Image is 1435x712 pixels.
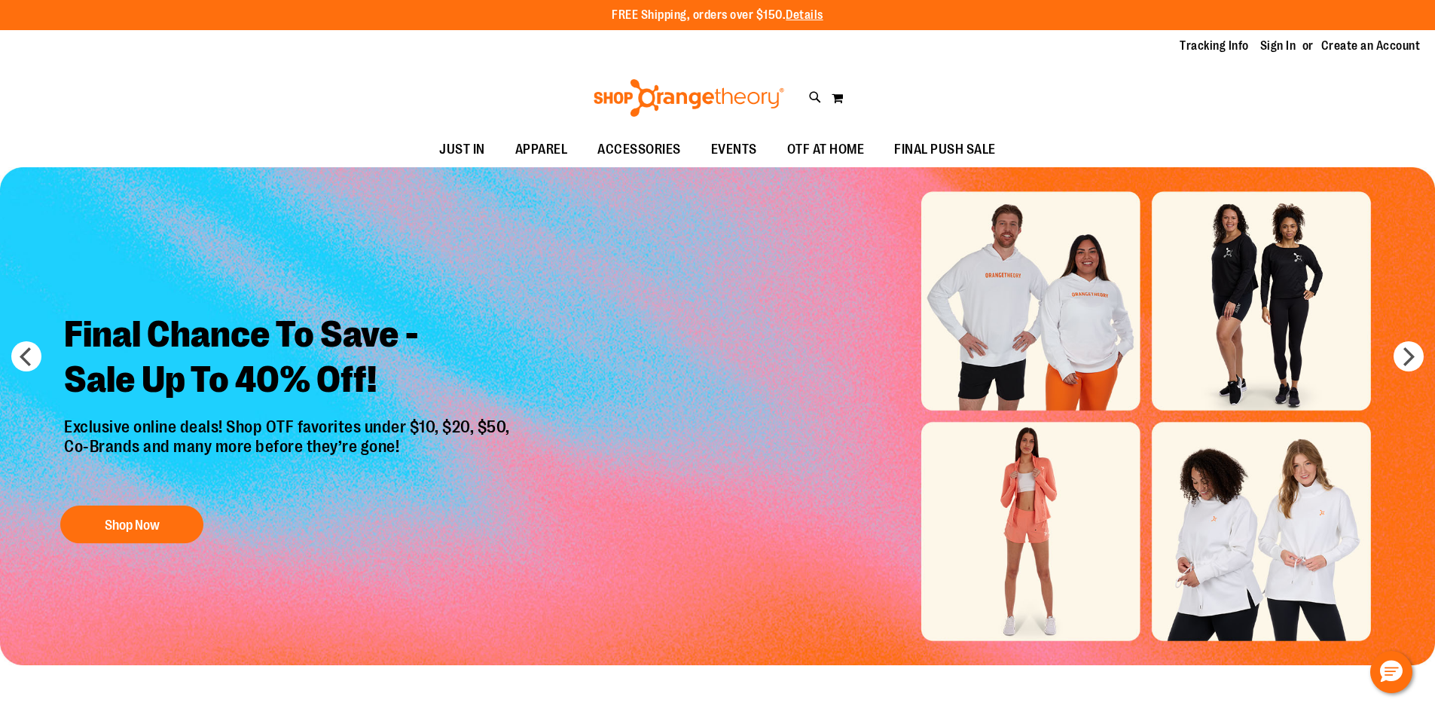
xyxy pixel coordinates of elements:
span: EVENTS [711,133,757,167]
a: Final Chance To Save -Sale Up To 40% Off! Exclusive online deals! Shop OTF favorites under $10, $... [53,301,525,552]
span: ACCESSORIES [597,133,681,167]
a: Details [786,8,823,22]
a: APPAREL [500,133,583,167]
button: Hello, have a question? Let’s chat. [1370,651,1412,693]
button: next [1394,341,1424,371]
a: OTF AT HOME [772,133,880,167]
a: Tracking Info [1180,38,1249,54]
p: Exclusive online deals! Shop OTF favorites under $10, $20, $50, Co-Brands and many more before th... [53,417,525,491]
a: EVENTS [696,133,772,167]
a: Sign In [1260,38,1296,54]
img: Shop Orangetheory [591,79,786,117]
span: FINAL PUSH SALE [894,133,996,167]
span: JUST IN [439,133,485,167]
h2: Final Chance To Save - Sale Up To 40% Off! [53,301,525,417]
span: APPAREL [515,133,568,167]
a: ACCESSORIES [582,133,696,167]
p: FREE Shipping, orders over $150. [612,7,823,24]
button: Shop Now [60,506,203,543]
a: Create an Account [1321,38,1421,54]
a: JUST IN [424,133,500,167]
button: prev [11,341,41,371]
a: FINAL PUSH SALE [879,133,1011,167]
span: OTF AT HOME [787,133,865,167]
